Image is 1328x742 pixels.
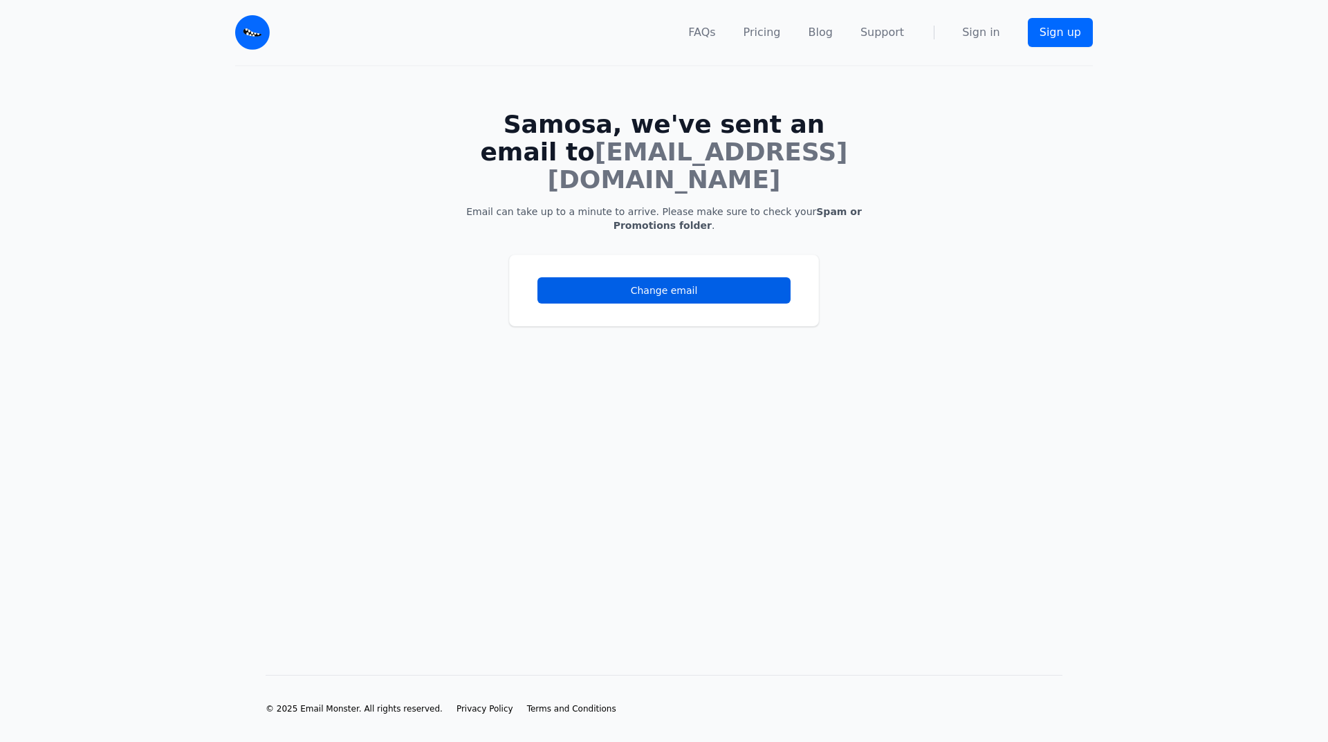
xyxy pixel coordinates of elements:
[465,205,863,232] p: Email can take up to a minute to arrive. Please make sure to check your .
[537,277,791,304] a: Change email
[860,24,904,41] a: Support
[1028,18,1093,47] a: Sign up
[809,24,833,41] a: Blog
[688,24,715,41] a: FAQs
[547,138,847,194] span: [EMAIL_ADDRESS][DOMAIN_NAME]
[235,15,270,50] img: Email Monster
[456,704,513,714] span: Privacy Policy
[527,704,616,714] span: Terms and Conditions
[614,206,862,231] b: Spam or Promotions folder
[465,111,863,194] h1: Samosa, we've sent an email to
[744,24,781,41] a: Pricing
[456,703,513,714] a: Privacy Policy
[527,703,616,714] a: Terms and Conditions
[962,24,1000,41] a: Sign in
[266,703,443,714] li: © 2025 Email Monster. All rights reserved.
